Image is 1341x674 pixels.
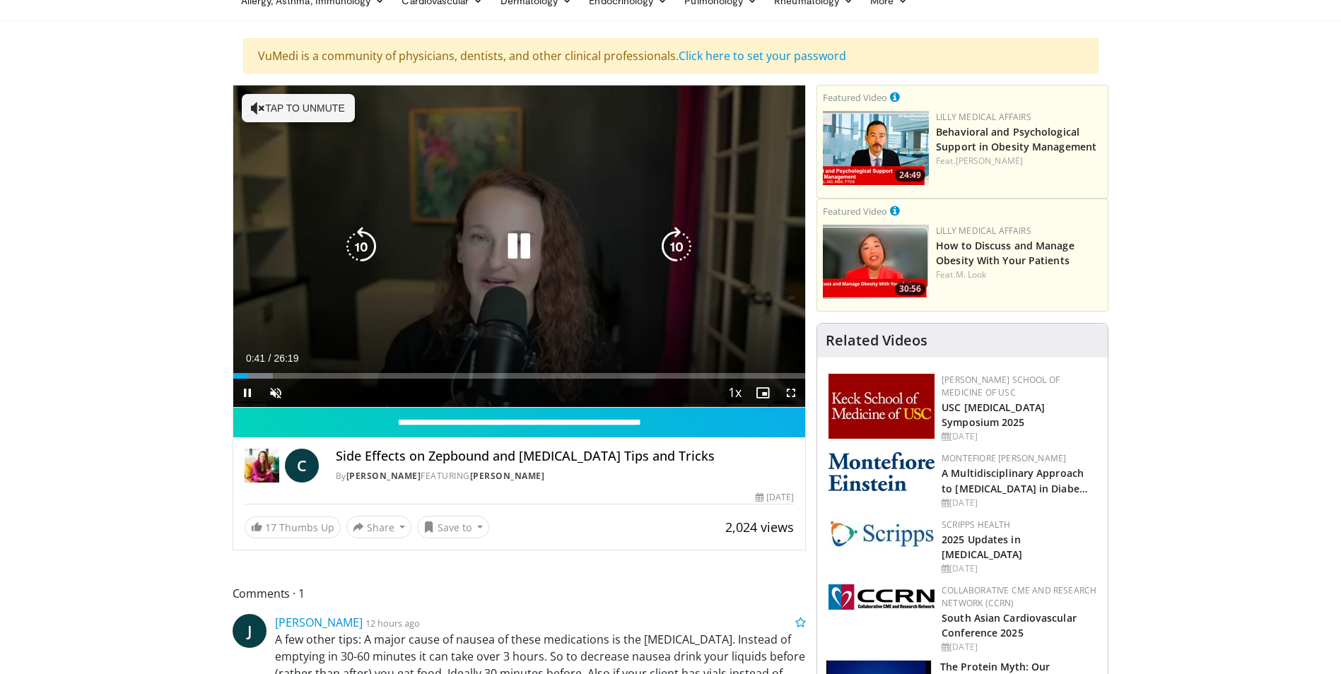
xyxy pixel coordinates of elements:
[895,283,925,295] span: 30:56
[725,519,794,536] span: 2,024 views
[942,584,1096,609] a: Collaborative CME and Research Network (CCRN)
[346,516,412,538] button: Share
[942,611,1077,639] a: South Asian Cardiovascular Conference 2025
[942,519,1010,531] a: Scripps Health
[749,379,777,407] button: Enable picture-in-picture mode
[823,205,887,218] small: Featured Video
[417,516,489,538] button: Save to
[823,91,887,104] small: Featured Video
[823,225,929,299] img: c98a6a29-1ea0-4bd5-8cf5-4d1e188984a7.png.150x105_q85_crop-smart_upscale.png
[942,466,1088,495] a: A Multidisciplinary Approach to [MEDICAL_DATA] in Diabe…
[936,239,1074,267] a: How to Discuss and Manage Obesity With Your Patients
[942,497,1096,509] div: [DATE]
[245,516,341,538] a: 17 Thumbs Up
[828,374,935,439] img: 7b941f1f-d101-407a-8bfa-07bd47db01ba.png.150x105_q85_autocrop_double_scale_upscale_version-0.2.jpg
[275,615,363,630] a: [PERSON_NAME]
[777,379,805,407] button: Fullscreen
[265,521,276,534] span: 17
[936,225,1031,237] a: Lilly Medical Affairs
[956,268,987,280] a: M. Look
[233,85,806,408] video-js: Video Player
[346,470,421,482] a: [PERSON_NAME]
[243,38,1099,73] div: VuMedi is a community of physicians, dentists, and other clinical professionals.
[936,111,1031,123] a: Lilly Medical Affairs
[246,353,265,364] span: 0:41
[942,374,1060,398] a: [PERSON_NAME] School of Medicine of USC
[828,584,935,610] img: a04ee3ba-8487-4636-b0fb-5e8d268f3737.png.150x105_q85_autocrop_double_scale_upscale_version-0.2.png
[233,584,807,603] span: Comments 1
[823,111,929,185] a: 24:49
[942,452,1066,464] a: Montefiore [PERSON_NAME]
[823,111,929,185] img: ba3304f6-7838-4e41-9c0f-2e31ebde6754.png.150x105_q85_crop-smart_upscale.png
[942,641,1096,654] div: [DATE]
[942,430,1096,443] div: [DATE]
[823,225,929,299] a: 30:56
[828,452,935,491] img: b0142b4c-93a1-4b58-8f91-5265c282693c.png.150x105_q85_autocrop_double_scale_upscale_version-0.2.png
[895,169,925,182] span: 24:49
[245,449,279,483] img: Dr. Carolynn Francavilla
[274,353,298,364] span: 26:19
[936,125,1096,153] a: Behavioral and Psychological Support in Obesity Management
[365,617,420,629] small: 12 hours ago
[826,332,927,349] h4: Related Videos
[336,470,794,483] div: By FEATURING
[756,491,794,504] div: [DATE]
[262,379,290,407] button: Unmute
[942,562,1096,575] div: [DATE]
[720,379,749,407] button: Playback Rate
[285,449,319,483] a: C
[470,470,545,482] a: [PERSON_NAME]
[233,614,267,648] a: J
[956,155,1023,167] a: [PERSON_NAME]
[679,48,846,64] a: Click here to set your password
[242,94,355,122] button: Tap to unmute
[936,155,1102,167] div: Feat.
[269,353,271,364] span: /
[233,379,262,407] button: Pause
[942,533,1022,561] a: 2025 Updates in [MEDICAL_DATA]
[942,401,1045,429] a: USC [MEDICAL_DATA] Symposium 2025
[828,519,935,548] img: c9f2b0b7-b02a-4276-a72a-b0cbb4230bc1.jpg.150x105_q85_autocrop_double_scale_upscale_version-0.2.jpg
[336,449,794,464] h4: Side Effects on Zepbound and [MEDICAL_DATA] Tips and Tricks
[936,268,1102,281] div: Feat.
[233,373,806,379] div: Progress Bar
